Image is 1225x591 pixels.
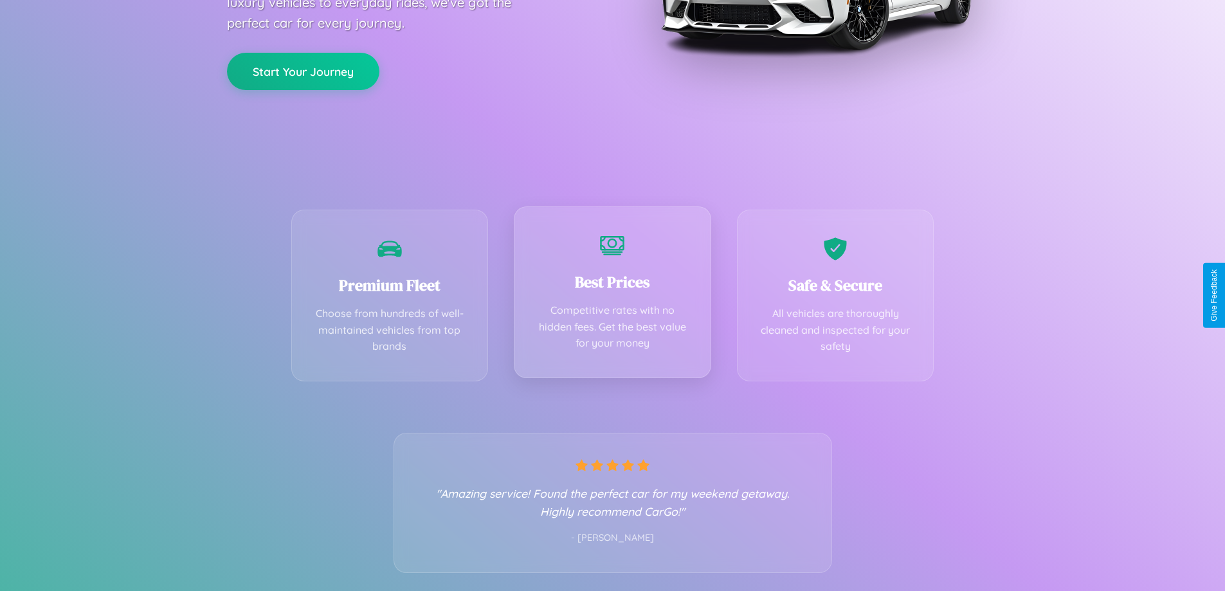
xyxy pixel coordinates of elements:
h3: Safe & Secure [757,275,914,296]
button: Start Your Journey [227,53,379,90]
h3: Best Prices [534,271,691,293]
p: - [PERSON_NAME] [420,530,806,547]
div: Give Feedback [1210,269,1219,322]
p: Competitive rates with no hidden fees. Get the best value for your money [534,302,691,352]
h3: Premium Fleet [311,275,469,296]
p: All vehicles are thoroughly cleaned and inspected for your safety [757,305,914,355]
p: Choose from hundreds of well-maintained vehicles from top brands [311,305,469,355]
p: "Amazing service! Found the perfect car for my weekend getaway. Highly recommend CarGo!" [420,484,806,520]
